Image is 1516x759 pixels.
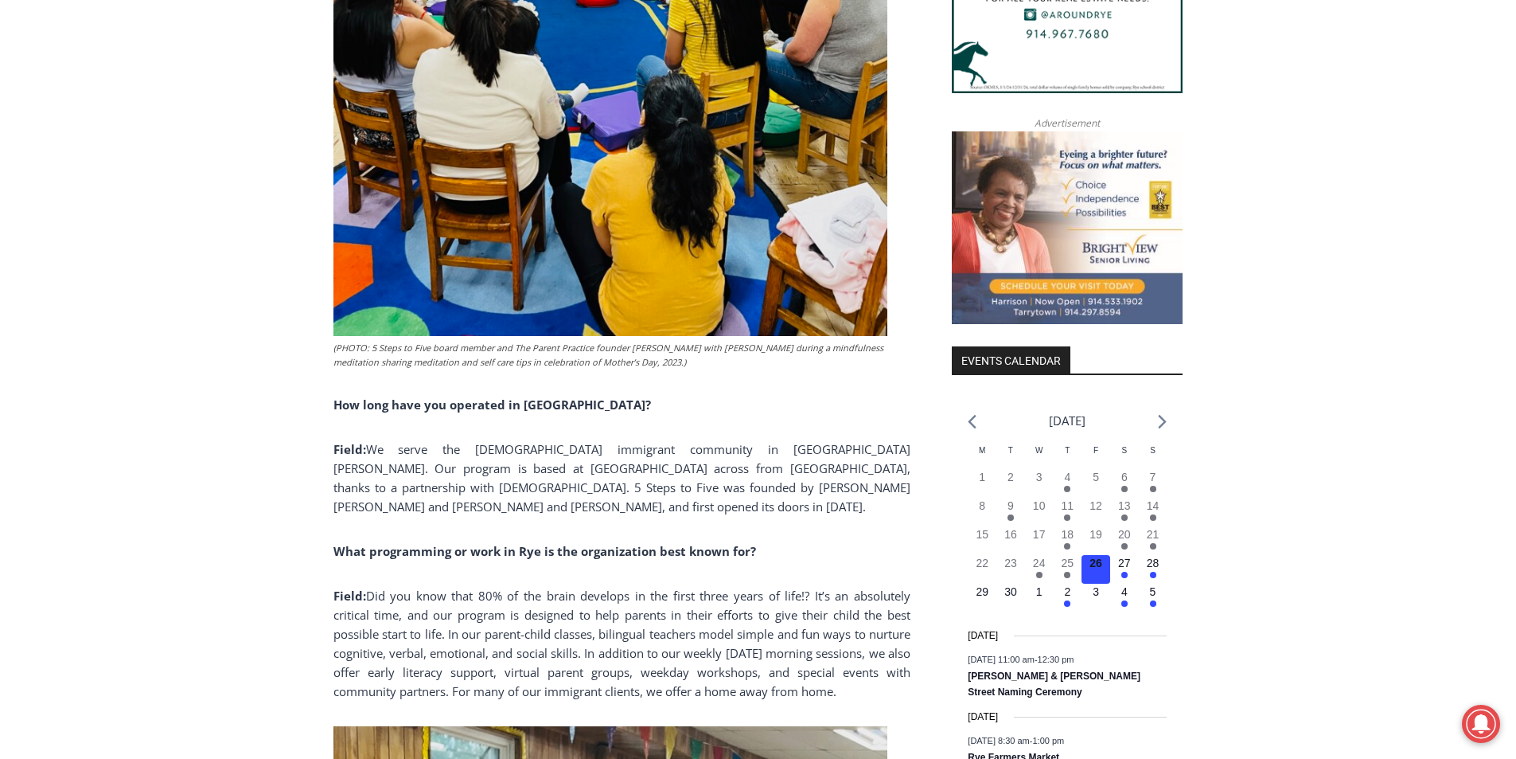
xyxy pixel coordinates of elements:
span: [DATE] 11:00 am [968,655,1035,664]
button: 15 [968,526,996,555]
button: 3 [1081,584,1110,612]
span: [DATE] 8:30 am [968,736,1029,745]
time: 24 [1033,557,1046,569]
span: W [1035,446,1042,455]
b: What programming or work in Rye is the organization best known for? [333,543,756,559]
div: 6 [185,135,193,151]
a: Previous month [968,414,976,429]
a: Next month [1158,414,1167,429]
li: [DATE] [1049,410,1085,432]
time: 21 [1147,528,1159,541]
em: Has events [1150,514,1156,521]
figcaption: (PHOTO: 5 Steps to Five board member and The Parent Practice founder [PERSON_NAME] with [PERSON_N... [333,341,887,369]
button: 17 [1025,526,1054,555]
span: F [1093,446,1098,455]
em: Has events [1121,514,1128,521]
span: T [1008,446,1013,455]
span: Did you know that 80% of the brain develops in the first three years of life!? It’s an absolutely... [333,588,910,699]
em: Has events [1036,572,1042,578]
em: Has events [1150,572,1156,578]
b: Field: [333,441,366,457]
button: 4 Has events [1110,584,1139,612]
button: 23 [996,555,1025,584]
time: 2 [1007,471,1014,483]
button: 2 [996,469,1025,498]
button: 8 [968,498,996,526]
time: 29 [976,585,988,598]
button: 9 Has events [996,498,1025,526]
button: 26 [1081,555,1110,584]
time: 25 [1062,557,1074,569]
time: 28 [1147,557,1159,569]
time: 13 [1118,499,1131,512]
time: 5 [1093,471,1099,483]
time: 23 [1004,557,1017,569]
a: [PERSON_NAME] & [PERSON_NAME] Street Naming Ceremony [968,671,1140,698]
a: [PERSON_NAME] Read Sanctuary Fall Fest: [DATE] [1,158,230,198]
em: Has events [1121,543,1128,550]
em: Has events [1150,486,1156,492]
span: S [1150,446,1156,455]
button: 13 Has events [1110,498,1139,526]
div: Saturday [1110,444,1139,469]
b: Field: [333,588,366,604]
span: M [979,446,985,455]
span: S [1121,446,1127,455]
time: [DATE] [968,710,998,725]
button: 25 Has events [1054,555,1082,584]
img: Brightview Senior Living [952,131,1183,324]
em: Has events [1064,514,1070,521]
em: Has events [1007,514,1014,521]
button: 28 Has events [1139,555,1167,584]
time: - [968,736,1064,745]
button: 20 Has events [1110,526,1139,555]
div: Wednesday [1025,444,1054,469]
time: 8 [979,499,985,512]
div: Thursday [1054,444,1082,469]
button: 2 Has events [1054,584,1082,612]
time: 3 [1093,585,1099,598]
time: 30 [1004,585,1017,598]
button: 4 Has events [1054,469,1082,498]
em: Has events [1121,486,1128,492]
button: 5 [1081,469,1110,498]
button: 22 [968,555,996,584]
span: Intern @ [DOMAIN_NAME] [416,158,738,194]
span: We serve the [DEMOGRAPHIC_DATA] immigrant community in [GEOGRAPHIC_DATA][PERSON_NAME]. Our progra... [333,441,910,514]
time: 26 [1089,557,1102,569]
button: 12 [1081,498,1110,526]
em: Has events [1064,572,1070,578]
button: 27 Has events [1110,555,1139,584]
div: Tuesday [996,444,1025,469]
em: Has events [1064,601,1070,607]
b: How long have you operated in [GEOGRAPHIC_DATA]? [333,397,651,413]
h4: [PERSON_NAME] Read Sanctuary Fall Fest: [DATE] [13,160,204,197]
time: 19 [1089,528,1102,541]
button: 29 [968,584,996,612]
button: 24 Has events [1025,555,1054,584]
time: 20 [1118,528,1131,541]
button: 5 Has events [1139,584,1167,612]
span: 12:30 pm [1038,655,1074,664]
button: 14 Has events [1139,498,1167,526]
button: 1 [968,469,996,498]
button: 7 Has events [1139,469,1167,498]
button: 16 [996,526,1025,555]
time: 16 [1004,528,1017,541]
time: 27 [1118,557,1131,569]
time: 22 [976,557,988,569]
time: 10 [1033,499,1046,512]
time: 4 [1121,585,1128,598]
div: "We would have speakers with experience in local journalism speak to us about their experiences a... [402,1,752,155]
button: 3 [1025,469,1054,498]
time: 5 [1150,585,1156,598]
time: 4 [1064,471,1070,483]
time: 3 [1036,471,1042,483]
button: 19 [1081,526,1110,555]
button: 11 Has events [1054,498,1082,526]
time: 12 [1089,499,1102,512]
em: Has events [1121,572,1128,578]
div: / [177,135,181,151]
time: 6 [1121,471,1128,483]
